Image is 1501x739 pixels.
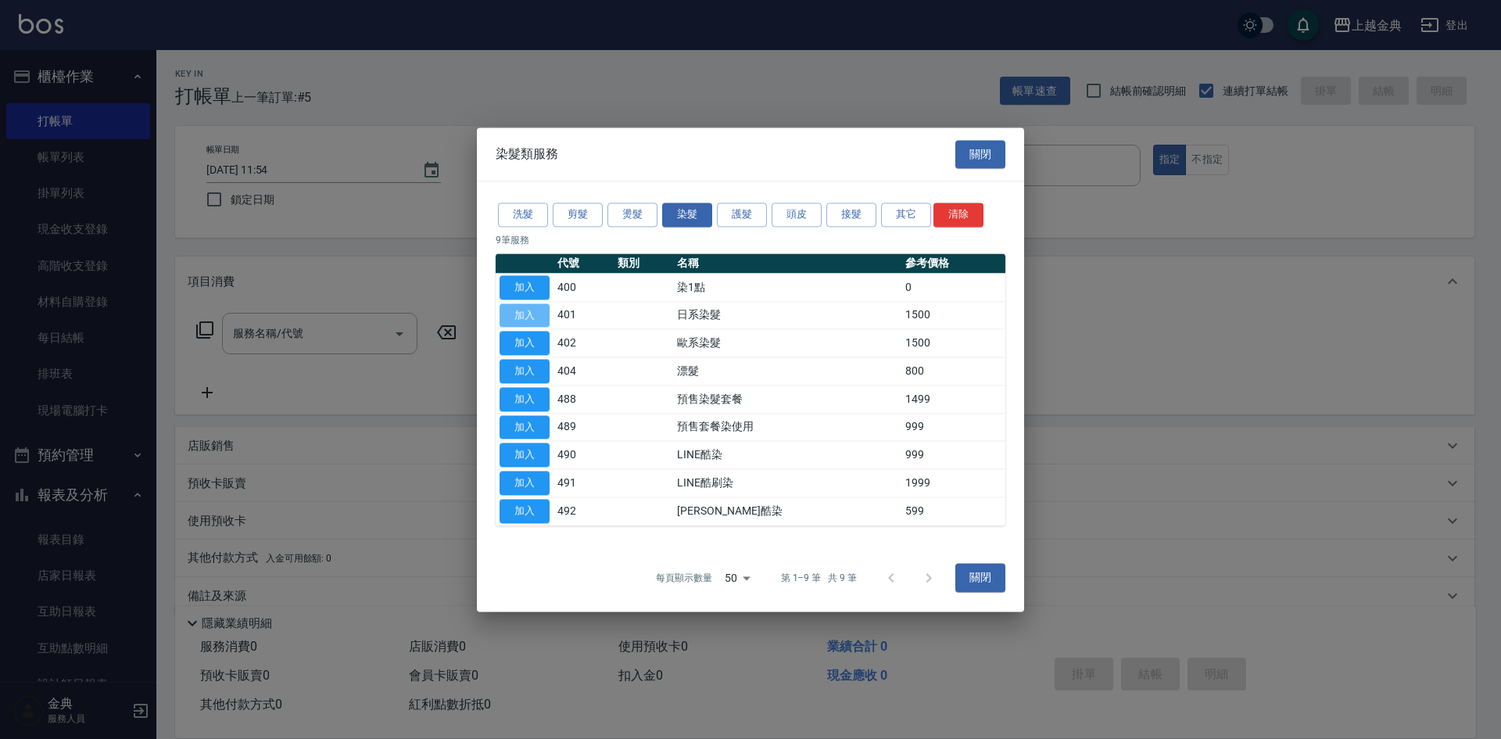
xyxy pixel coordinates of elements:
[718,557,756,599] div: 50
[901,301,1005,329] td: 1500
[553,386,614,414] td: 488
[717,203,767,227] button: 護髮
[673,441,901,469] td: LINE酷染
[673,469,901,497] td: LINE酷刷染
[553,357,614,386] td: 404
[553,203,603,227] button: 剪髮
[662,203,712,227] button: 染髮
[901,253,1005,274] th: 參考價格
[553,253,614,274] th: 代號
[673,357,901,386] td: 漂髮
[955,564,1005,593] button: 關閉
[901,329,1005,357] td: 1500
[553,469,614,497] td: 491
[500,332,550,356] button: 加入
[673,413,901,441] td: 預售套餐染使用
[673,301,901,329] td: 日系染髮
[901,497,1005,526] td: 599
[673,253,901,274] th: 名稱
[500,471,550,495] button: 加入
[673,386,901,414] td: 預售染髮套餐
[673,497,901,526] td: [PERSON_NAME]酷染
[500,443,550,468] button: 加入
[553,441,614,469] td: 490
[498,203,548,227] button: 洗髮
[901,274,1005,302] td: 0
[881,203,931,227] button: 其它
[500,303,550,328] button: 加入
[553,329,614,357] td: 402
[901,413,1005,441] td: 999
[553,301,614,329] td: 401
[553,497,614,526] td: 492
[901,386,1005,414] td: 1499
[673,274,901,302] td: 染1點
[500,499,550,523] button: 加入
[496,146,558,162] span: 染髮類服務
[901,441,1005,469] td: 999
[955,140,1005,169] button: 關閉
[901,357,1005,386] td: 800
[772,203,822,227] button: 頭皮
[826,203,876,227] button: 接髮
[553,274,614,302] td: 400
[614,253,674,274] th: 類別
[553,413,614,441] td: 489
[933,203,983,227] button: 清除
[500,415,550,439] button: 加入
[500,359,550,383] button: 加入
[901,469,1005,497] td: 1999
[656,571,712,585] p: 每頁顯示數量
[781,571,857,585] p: 第 1–9 筆 共 9 筆
[607,203,657,227] button: 燙髮
[500,387,550,411] button: 加入
[496,233,1005,247] p: 9 筆服務
[500,275,550,300] button: 加入
[673,329,901,357] td: 歐系染髮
